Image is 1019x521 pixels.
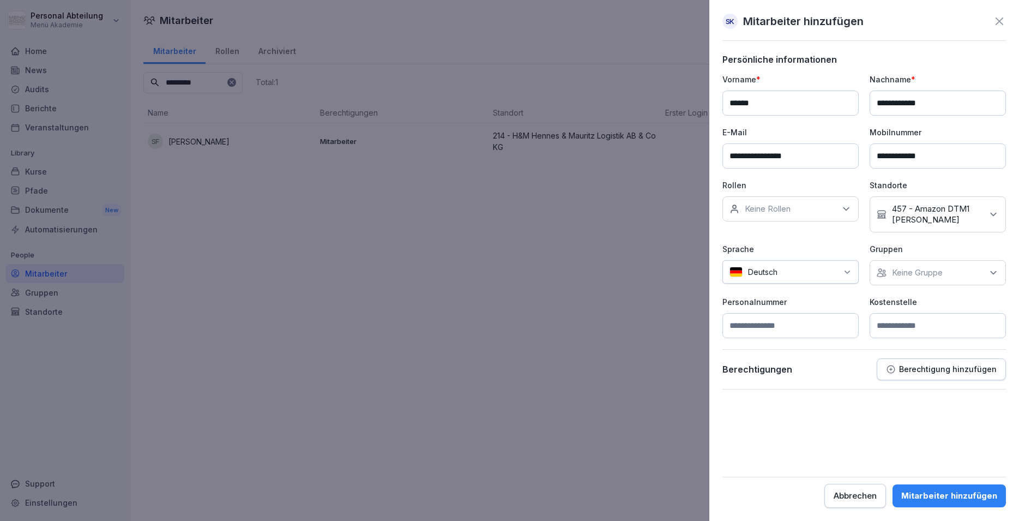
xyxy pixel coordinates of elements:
div: Deutsch [722,260,859,284]
p: 457 - Amazon DTM1 [PERSON_NAME] [892,203,982,225]
p: Mobilnummer [870,127,1006,138]
img: de.svg [729,267,743,277]
p: Nachname [870,74,1006,85]
p: Keine Gruppe [892,267,943,278]
p: Vorname [722,74,859,85]
div: SK [722,14,738,29]
p: Keine Rollen [745,203,791,214]
button: Berechtigung hinzufügen [877,358,1006,380]
p: E-Mail [722,127,859,138]
button: Abbrechen [824,484,886,508]
p: Mitarbeiter hinzufügen [743,13,864,29]
p: Berechtigung hinzufügen [899,365,997,374]
p: Gruppen [870,243,1006,255]
p: Kostenstelle [870,296,1006,308]
div: Mitarbeiter hinzufügen [901,490,997,502]
p: Standorte [870,179,1006,191]
p: Sprache [722,243,859,255]
p: Berechtigungen [722,364,792,375]
p: Personalnummer [722,296,859,308]
p: Persönliche informationen [722,54,1006,65]
p: Rollen [722,179,859,191]
div: Abbrechen [834,490,877,502]
button: Mitarbeiter hinzufügen [893,484,1006,507]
